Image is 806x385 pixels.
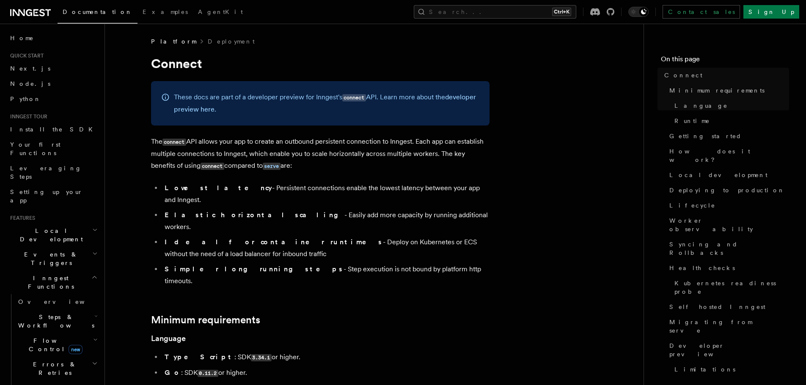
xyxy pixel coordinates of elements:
[669,86,765,95] span: Minimum requirements
[201,163,224,170] code: connect
[165,211,344,219] strong: Elastic horizontal scaling
[7,30,99,46] a: Home
[162,209,490,233] li: - Easily add more capacity by running additional workers.
[10,80,50,87] span: Node.js
[674,117,710,125] span: Runtime
[671,362,789,377] a: Limitations
[15,357,99,380] button: Errors & Retries
[674,365,735,374] span: Limitations
[162,236,490,260] li: - Deploy on Kubernetes or ECS without the need of a load balancer for inbound traffic
[671,113,789,128] a: Runtime
[7,122,99,137] a: Install the SDK
[7,91,99,106] a: Python
[165,265,344,273] strong: Simpler long running steps
[151,56,490,71] h1: Connect
[664,71,702,79] span: Connect
[251,354,272,361] code: 3.34.1
[7,113,47,120] span: Inngest tour
[165,369,181,377] strong: Go
[165,238,383,246] strong: Ideal for container runtimes
[669,341,789,358] span: Developer preview
[151,314,260,326] a: Minimum requirements
[342,94,366,101] code: connect
[138,3,193,23] a: Examples
[263,161,281,169] a: serve
[63,8,132,15] span: Documentation
[198,8,243,15] span: AgentKit
[666,338,789,362] a: Developer preview
[7,247,99,270] button: Events & Triggers
[151,136,490,172] p: The API allows your app to create an outbound persistent connection to Inngest. Each app can esta...
[743,5,799,19] a: Sign Up
[193,3,248,23] a: AgentKit
[414,5,576,19] button: Search...Ctrl+K
[7,274,91,291] span: Inngest Functions
[263,163,281,170] code: serve
[151,37,196,46] span: Platform
[663,5,740,19] a: Contact sales
[669,303,765,311] span: Self hosted Inngest
[174,91,479,115] p: These docs are part of a developer preview for Inngest's API. Learn more about the .
[7,223,99,247] button: Local Development
[15,360,92,377] span: Errors & Retries
[628,7,649,17] button: Toggle dark mode
[69,345,83,354] span: new
[10,34,34,42] span: Home
[669,132,742,140] span: Getting started
[162,367,490,379] li: : SDK or higher.
[669,147,789,164] span: How does it work?
[666,299,789,314] a: Self hosted Inngest
[15,336,93,353] span: Flow Control
[669,216,789,233] span: Worker observability
[208,37,255,46] a: Deployment
[7,61,99,76] a: Next.js
[674,279,789,296] span: Kubernetes readiness probe
[666,260,789,276] a: Health checks
[10,96,41,102] span: Python
[671,276,789,299] a: Kubernetes readiness probe
[674,101,728,110] span: Language
[162,182,490,206] li: - Persistent connections enable the lowest latency between your app and Inngest.
[666,213,789,237] a: Worker observability
[10,65,50,72] span: Next.js
[10,188,83,204] span: Setting up your app
[552,8,571,16] kbd: Ctrl+K
[671,98,789,113] a: Language
[198,370,218,377] code: 0.11.2
[666,314,789,338] a: Migrating from serve
[15,294,99,309] a: Overview
[165,184,272,192] strong: Lowest latency
[151,333,186,344] a: Language
[669,171,767,179] span: Local development
[666,198,789,213] a: Lifecycle
[669,318,789,335] span: Migrating from serve
[7,52,44,59] span: Quick start
[15,313,94,330] span: Steps & Workflows
[10,165,82,180] span: Leveraging Steps
[661,54,789,68] h4: On this page
[18,298,105,305] span: Overview
[15,333,99,357] button: Flow Controlnew
[7,137,99,161] a: Your first Functions
[162,351,490,363] li: : SDK or higher.
[143,8,188,15] span: Examples
[15,309,99,333] button: Steps & Workflows
[669,186,785,194] span: Deploying to production
[162,263,490,287] li: - Step execution is not bound by platform http timeouts.
[162,139,186,146] code: connect
[669,201,715,210] span: Lifecycle
[7,250,92,267] span: Events & Triggers
[10,141,61,156] span: Your first Functions
[669,264,735,272] span: Health checks
[165,353,234,361] strong: TypeScript
[7,227,92,243] span: Local Development
[7,184,99,208] a: Setting up your app
[666,237,789,260] a: Syncing and Rollbacks
[666,144,789,167] a: How does it work?
[666,183,789,198] a: Deploying to production
[58,3,138,24] a: Documentation
[666,167,789,183] a: Local development
[666,83,789,98] a: Minimum requirements
[7,161,99,184] a: Leveraging Steps
[7,270,99,294] button: Inngest Functions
